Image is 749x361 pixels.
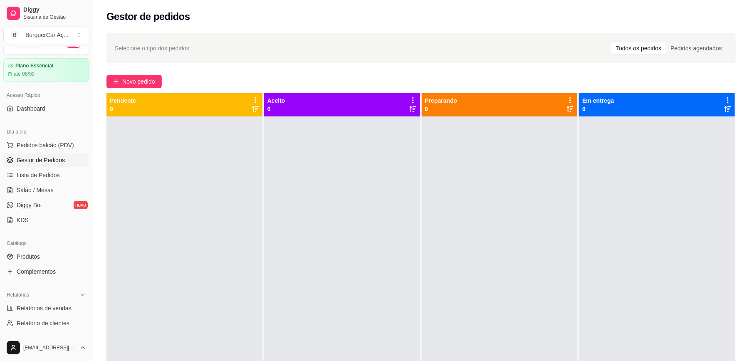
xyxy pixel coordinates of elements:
a: Relatório de clientes [3,316,89,330]
div: Acesso Rápido [3,89,89,102]
span: Selecione o tipo dos pedidos [115,44,189,53]
span: Novo pedido [122,77,155,86]
span: Dashboard [17,104,45,113]
span: Diggy Bot [17,201,42,209]
span: Complementos [17,267,56,276]
span: plus [113,79,119,84]
p: Pendente [110,96,136,105]
div: Pedidos agendados [666,42,727,54]
a: Dashboard [3,102,89,115]
span: Gestor de Pedidos [17,156,65,164]
p: 0 [425,105,457,113]
a: Relatório de mesas [3,331,89,345]
span: Diggy [23,6,86,14]
p: 0 [110,105,136,113]
a: KDS [3,213,89,227]
a: Gestor de Pedidos [3,153,89,167]
span: Pedidos balcão (PDV) [17,141,74,149]
p: Aceito [267,96,285,105]
span: B [10,31,19,39]
span: Sistema de Gestão [23,14,86,20]
a: Complementos [3,265,89,278]
span: Salão / Mesas [17,186,54,194]
span: Lista de Pedidos [17,171,60,179]
button: [EMAIL_ADDRESS][DOMAIN_NAME] [3,338,89,358]
span: Relatório de mesas [17,334,67,342]
a: Plano Essencialaté 06/09 [3,58,89,82]
p: Preparando [425,96,457,105]
span: [EMAIL_ADDRESS][DOMAIN_NAME] [23,344,76,351]
button: Pedidos balcão (PDV) [3,138,89,152]
button: Novo pedido [106,75,162,88]
div: Todos os pedidos [611,42,666,54]
div: Dia a dia [3,125,89,138]
div: Catálogo [3,237,89,250]
button: Select a team [3,27,89,43]
span: Produtos [17,252,40,261]
span: Relatórios [7,292,29,298]
p: 0 [267,105,285,113]
span: Relatório de clientes [17,319,69,327]
p: 0 [582,105,614,113]
p: Em entrega [582,96,614,105]
a: Diggy Botnovo [3,198,89,212]
a: Produtos [3,250,89,263]
a: Lista de Pedidos [3,168,89,182]
h2: Gestor de pedidos [106,10,190,23]
article: Plano Essencial [15,63,53,69]
a: Relatórios de vendas [3,302,89,315]
div: BurguerCar Aç ... [25,31,69,39]
span: Relatórios de vendas [17,304,72,312]
a: DiggySistema de Gestão [3,3,89,23]
article: até 06/09 [14,71,35,77]
a: Salão / Mesas [3,183,89,197]
span: KDS [17,216,29,224]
